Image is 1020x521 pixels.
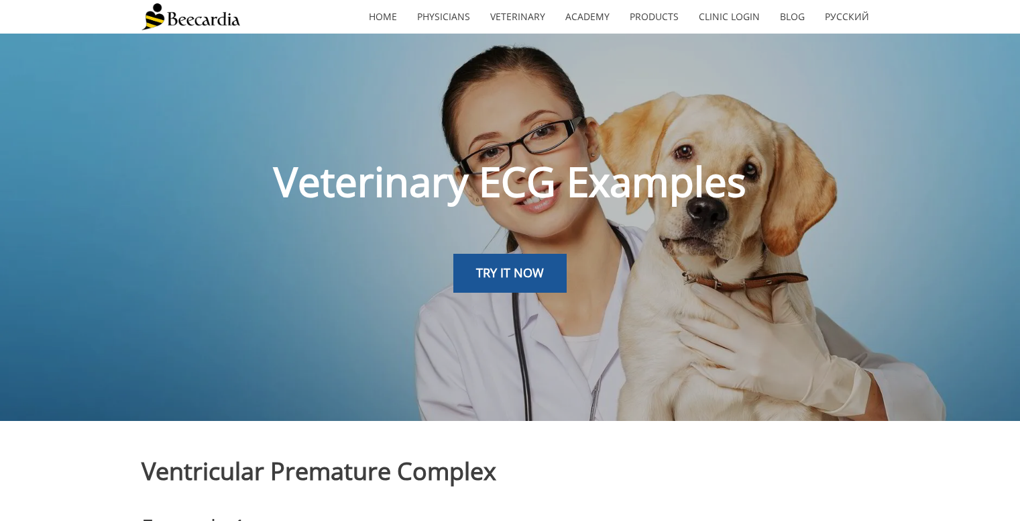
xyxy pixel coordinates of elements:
a: Veterinary [480,1,555,32]
a: Physicians [407,1,480,32]
a: TRY IT NOW [453,254,567,293]
span: Ventricular Premature Complex [141,455,496,487]
span: Veterinary ECG Examples [274,154,746,209]
a: Blog [770,1,815,32]
a: home [359,1,407,32]
span: TRY IT NOW [476,265,544,281]
img: Beecardia [141,3,240,30]
a: Русский [815,1,879,32]
a: Academy [555,1,620,32]
a: Products [620,1,689,32]
a: Clinic Login [689,1,770,32]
